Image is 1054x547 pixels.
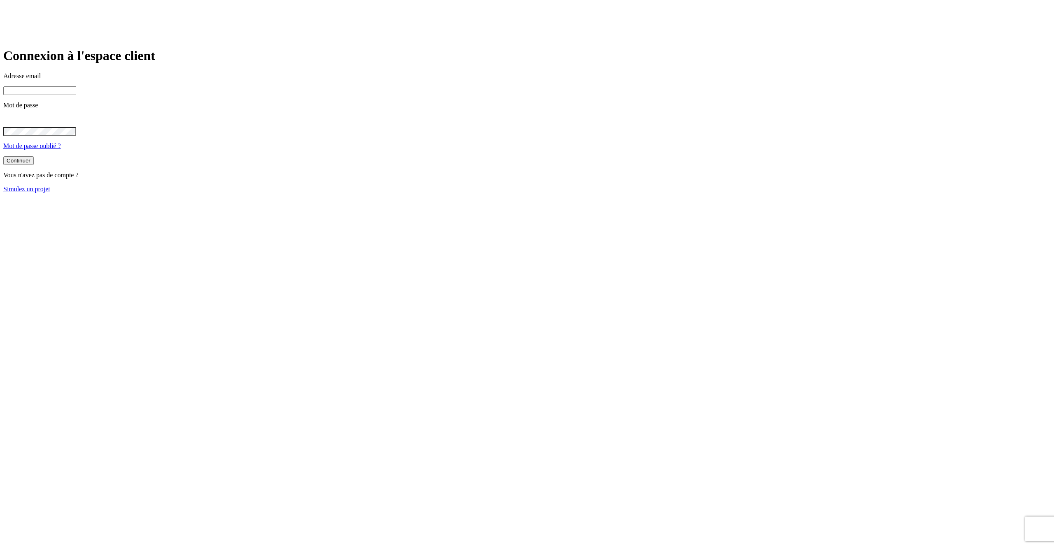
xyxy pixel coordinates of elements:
[3,72,1051,80] p: Adresse email
[7,158,30,164] div: Continuer
[3,156,34,165] button: Continuer
[3,142,61,149] a: Mot de passe oublié ?
[3,185,50,192] a: Simulez un projet
[3,102,1051,109] p: Mot de passe
[3,48,1051,63] h1: Connexion à l'espace client
[3,172,1051,179] p: Vous n'avez pas de compte ?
